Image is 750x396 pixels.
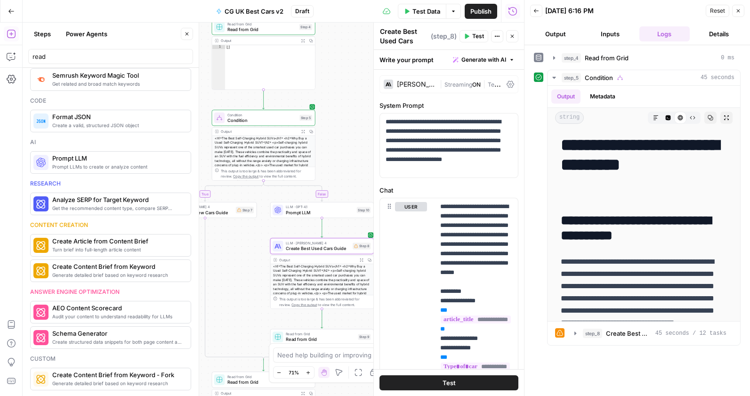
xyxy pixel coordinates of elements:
button: Test [379,375,518,390]
img: 8a3tdog8tf0qdwwcclgyu02y995m [36,75,46,84]
span: Prompt LLMs to create or analyze content [52,163,183,170]
span: CG UK Best Cars v2 [225,7,283,16]
g: Edge from step_4 to step_5 [263,90,265,109]
span: Create Content Brief from Keyword [52,262,183,271]
div: Write your prompt [374,50,524,69]
span: 0.3 [503,81,512,88]
span: Test [443,378,456,388]
button: Steps [28,26,56,41]
span: Publish [470,7,492,16]
div: This output is too large & has been abbreviated for review. to view the full content. [221,168,312,179]
span: Prompt LLM [52,154,183,163]
div: ConditionConditionStep 5Output<h1>The Best Self-Charging Hybrid SUVs</h1> <h2>Why Buy a Used Self... [212,110,315,180]
span: Streaming [444,81,472,88]
button: Metadata [584,89,621,104]
span: Test [472,32,484,40]
div: Step 5 [299,115,312,121]
g: Edge from step_7 to step_5-conditional-end [205,218,264,360]
span: Read from Grid [286,336,355,342]
span: step_5 [562,73,581,82]
span: ON [472,81,481,88]
span: Create Best Used Cars Guide [286,245,350,251]
span: Condition [585,73,613,82]
button: Inputs [585,26,636,41]
div: 45 seconds [548,86,740,345]
span: Read from Grid [286,331,355,337]
div: LLM · [PERSON_NAME] 4Create Best New Cars GuideStep 7 [153,202,257,218]
span: Condition [227,117,297,123]
span: Copy the output [291,302,317,307]
span: 45 seconds [701,73,734,82]
span: | [481,79,488,89]
div: LLM · GPT-4.1Prompt LLMStep 10 [270,202,374,218]
span: Create Best New Cars Guide [169,209,233,216]
span: Create structured data snippets for both page content and images [52,338,183,346]
span: Schema Generator [52,329,183,338]
div: Step 4 [299,24,313,30]
span: Read from Grid [227,379,298,385]
div: LLM · [PERSON_NAME] 4Create Best Used Cars GuideStep 8Output<h1>The Best Self-Charging Hybrid SUV... [270,238,374,309]
div: 1 [212,45,225,49]
input: Search steps [32,52,189,61]
span: Prompt LLM [286,209,354,216]
div: Read from GridRead from GridStep 4Output[] [212,19,315,89]
span: Get related and broad match keywords [52,80,183,88]
g: Edge from step_5-conditional-end to step_1 [263,359,265,371]
span: Copy the output [233,174,258,178]
span: Read from Grid [585,53,629,63]
span: Temp [488,79,503,89]
div: Read from GridRead from GridStep 9 [270,329,374,345]
button: Test [460,30,488,42]
span: LLM · [PERSON_NAME] 4 [286,241,350,246]
label: System Prompt [379,101,518,110]
span: Reset [710,7,725,15]
textarea: Create Best Used Cars Guide [380,27,428,55]
button: Details [694,26,744,41]
span: Generate detailed brief based on keyword research [52,271,183,279]
g: Edge from step_5 to step_7 [204,181,263,202]
span: AEO Content Scorecard [52,303,183,313]
span: Format JSON [52,112,183,121]
div: Output [221,129,297,134]
span: | [440,79,444,89]
span: 45 seconds / 12 tasks [655,329,726,338]
div: Research [30,179,191,188]
span: Read from Grid [227,374,298,379]
span: Condition [227,112,297,117]
span: Audit your content to understand readability for LLMs [52,313,183,320]
span: LLM · GPT-4.1 [286,204,354,210]
span: step_4 [562,53,581,63]
span: Generate with AI [461,56,506,64]
div: Ai [30,138,191,146]
div: Content creation [30,221,191,229]
div: Output [221,391,297,396]
span: step_8 [583,329,602,338]
button: 0 ms [548,50,740,65]
span: Get the recommended content type, compare SERP headers, and analyze SERP patterns [52,204,183,212]
button: Reset [706,5,729,17]
g: Edge from step_8 to step_9 [321,309,323,328]
div: Custom [30,355,191,363]
span: Create Article from Content Brief [52,236,183,246]
div: Code [30,97,191,105]
span: Generate detailed brief based on keyword research [52,380,183,387]
div: This output is too large & has been abbreviated for review. to view the full content. [279,297,371,307]
button: Output [551,89,581,104]
label: Chat [379,186,518,195]
button: Test Data [398,4,446,19]
span: Read from Grid [227,26,297,32]
button: Power Agents [60,26,113,41]
span: Create Content Brief from Keyword - Fork [52,370,183,380]
span: Turn brief into full-length article content [52,246,183,253]
div: [PERSON_NAME] 4 [397,81,436,88]
span: Create Best Used Cars Guide [606,329,652,338]
span: 71% [289,369,299,376]
button: user [395,202,427,211]
div: Step 9 [358,334,371,340]
button: Logs [639,26,690,41]
span: 0 ms [721,54,734,62]
div: Step 8 [353,243,371,250]
div: Answer engine optimization [30,288,191,296]
button: CG UK Best Cars v2 [210,4,289,19]
button: Publish [465,4,497,19]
